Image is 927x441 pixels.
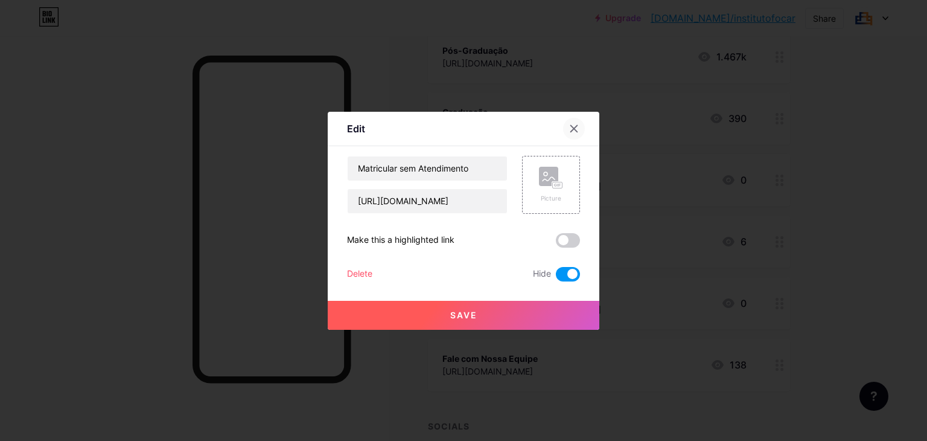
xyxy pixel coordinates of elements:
[348,156,507,181] input: Title
[348,189,507,213] input: URL
[450,310,477,320] span: Save
[347,121,365,136] div: Edit
[347,267,372,282] div: Delete
[347,233,454,248] div: Make this a highlighted link
[539,194,563,203] div: Picture
[328,301,599,330] button: Save
[533,267,551,282] span: Hide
